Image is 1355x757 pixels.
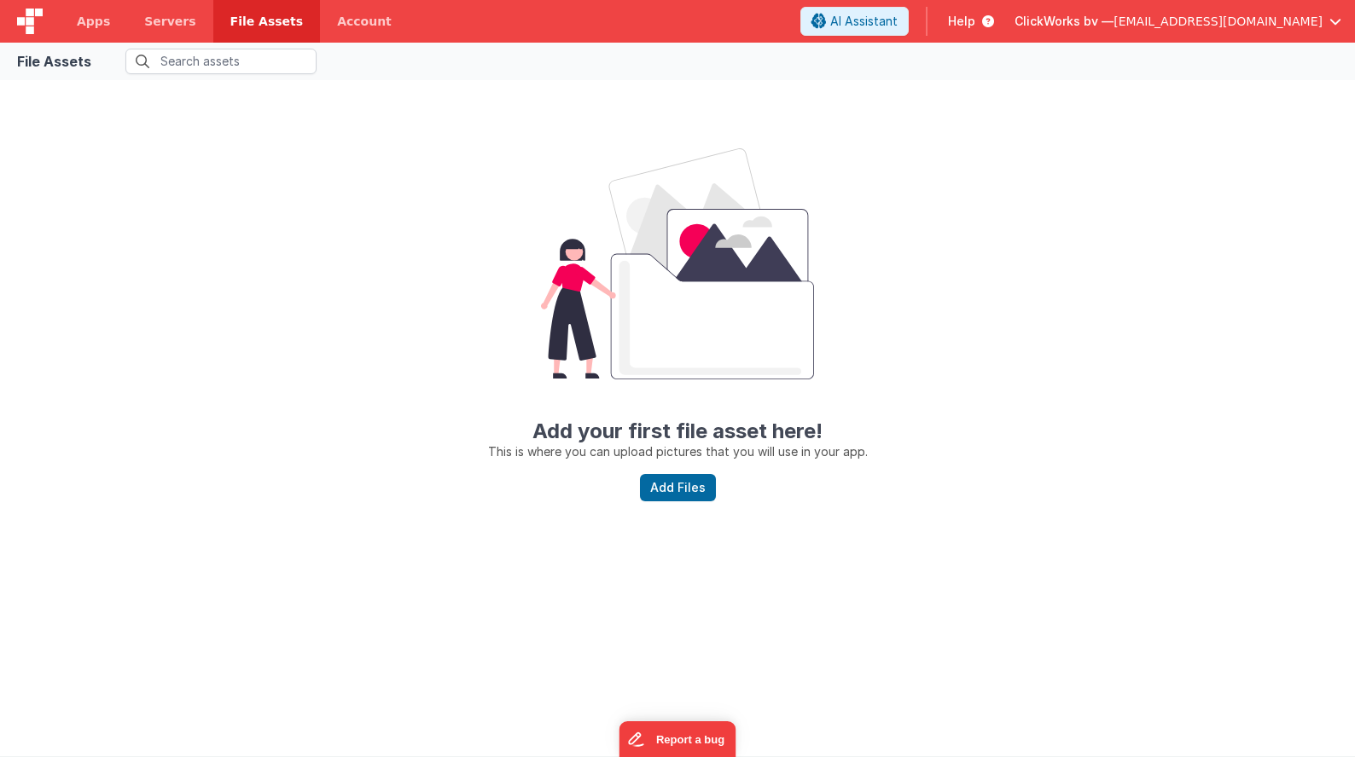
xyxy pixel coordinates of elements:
span: [EMAIL_ADDRESS][DOMAIN_NAME] [1114,13,1323,30]
div: File Assets [17,51,91,72]
span: Servers [144,13,195,30]
button: ClickWorks bv — [EMAIL_ADDRESS][DOMAIN_NAME] [1015,13,1341,30]
button: AI Assistant [800,7,909,36]
span: File Assets [230,13,304,30]
input: Search assets [125,49,317,74]
span: Help [948,13,975,30]
button: Add Files [640,474,716,501]
iframe: Marker.io feedback button [619,721,736,757]
span: AI Assistant [830,13,898,30]
img: Smiley face [541,148,814,379]
span: Apps [77,13,110,30]
span: ClickWorks bv — [1015,13,1114,30]
strong: Add your first file asset here! [532,419,823,443]
p: This is where you can upload pictures that you will use in your app. [27,442,1328,460]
